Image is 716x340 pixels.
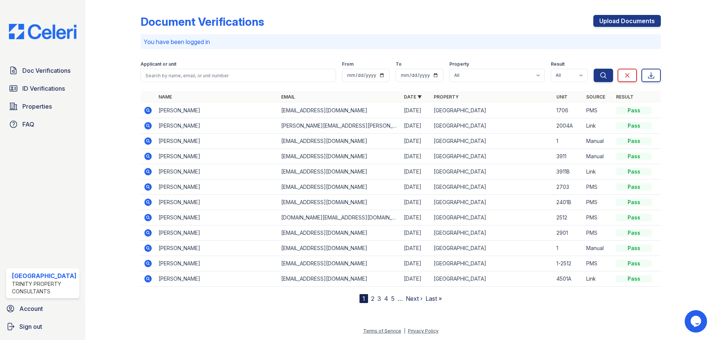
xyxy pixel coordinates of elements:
a: Name [158,94,172,100]
td: [DATE] [401,256,431,271]
td: [EMAIL_ADDRESS][DOMAIN_NAME] [278,225,401,241]
img: CE_Logo_Blue-a8612792a0a2168367f1c8372b55b34899dd931a85d93a1a3d3e32e68fde9ad4.png [3,24,82,39]
div: Trinity Property Consultants [12,280,76,295]
td: [GEOGRAPHIC_DATA] [431,210,553,225]
td: Link [583,164,613,180]
span: Properties [22,102,52,111]
div: Pass [616,107,652,114]
a: Date ▼ [404,94,422,100]
a: Properties [6,99,79,114]
td: [GEOGRAPHIC_DATA] [431,149,553,164]
td: [PERSON_NAME] [156,210,278,225]
div: Pass [616,260,652,267]
div: Pass [616,214,652,221]
div: 1 [359,294,368,303]
span: Doc Verifications [22,66,70,75]
td: PMS [583,225,613,241]
td: PMS [583,103,613,118]
td: 3911B [553,164,583,180]
div: Pass [616,229,652,237]
a: Source [586,94,605,100]
a: Email [281,94,295,100]
span: ID Verifications [22,84,65,93]
td: 2901 [553,225,583,241]
td: [PERSON_NAME] [156,134,278,149]
td: Link [583,271,613,287]
a: Terms of Service [363,328,401,334]
td: [EMAIL_ADDRESS][DOMAIN_NAME] [278,241,401,256]
td: [GEOGRAPHIC_DATA] [431,225,553,241]
td: [GEOGRAPHIC_DATA] [431,241,553,256]
td: [GEOGRAPHIC_DATA] [431,134,553,149]
div: | [404,328,405,334]
td: [PERSON_NAME] [156,271,278,287]
td: 3911 [553,149,583,164]
td: [DATE] [401,195,431,210]
td: [GEOGRAPHIC_DATA] [431,103,553,118]
a: Upload Documents [593,15,661,27]
td: 2401B [553,195,583,210]
td: 1706 [553,103,583,118]
div: Document Verifications [141,15,264,28]
span: FAQ [22,120,34,129]
td: [DATE] [401,118,431,134]
td: PMS [583,195,613,210]
div: [GEOGRAPHIC_DATA] [12,271,76,280]
td: [DOMAIN_NAME][EMAIL_ADDRESS][DOMAIN_NAME] [278,210,401,225]
td: [EMAIL_ADDRESS][DOMAIN_NAME] [278,180,401,195]
td: [EMAIL_ADDRESS][DOMAIN_NAME] [278,149,401,164]
a: 3 [377,295,381,302]
td: Manual [583,241,613,256]
td: [GEOGRAPHIC_DATA] [431,118,553,134]
td: PMS [583,180,613,195]
td: 2004A [553,118,583,134]
td: [PERSON_NAME][EMAIL_ADDRESS][PERSON_NAME][DOMAIN_NAME] [278,118,401,134]
span: Account [19,304,43,313]
div: Pass [616,122,652,130]
iframe: chat widget [685,310,709,333]
a: Doc Verifications [6,63,79,78]
a: 4 [384,295,388,302]
td: Manual [583,134,613,149]
td: 1-2512 [553,256,583,271]
div: Pass [616,137,652,145]
a: Account [3,301,82,316]
td: [PERSON_NAME] [156,164,278,180]
td: [GEOGRAPHIC_DATA] [431,180,553,195]
td: 1 [553,241,583,256]
label: From [342,61,354,67]
td: [EMAIL_ADDRESS][DOMAIN_NAME] [278,103,401,118]
td: PMS [583,210,613,225]
td: Link [583,118,613,134]
a: Next › [406,295,423,302]
td: [DATE] [401,103,431,118]
div: Pass [616,168,652,175]
td: [DATE] [401,225,431,241]
td: [EMAIL_ADDRESS][DOMAIN_NAME] [278,256,401,271]
a: Unit [556,94,568,100]
td: [DATE] [401,180,431,195]
a: 5 [391,295,395,302]
div: Pass [616,199,652,206]
a: 2 [371,295,374,302]
td: [DATE] [401,271,431,287]
td: [GEOGRAPHIC_DATA] [431,164,553,180]
div: Pass [616,244,652,252]
a: Privacy Policy [408,328,439,334]
a: Sign out [3,319,82,334]
label: Result [551,61,565,67]
a: FAQ [6,117,79,132]
span: … [398,294,403,303]
td: 4501A [553,271,583,287]
td: [PERSON_NAME] [156,225,278,241]
a: ID Verifications [6,81,79,96]
label: Property [449,61,469,67]
div: Pass [616,153,652,160]
td: 2512 [553,210,583,225]
td: [PERSON_NAME] [156,103,278,118]
td: [PERSON_NAME] [156,195,278,210]
td: [PERSON_NAME] [156,149,278,164]
td: [GEOGRAPHIC_DATA] [431,256,553,271]
td: [DATE] [401,134,431,149]
td: [GEOGRAPHIC_DATA] [431,271,553,287]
